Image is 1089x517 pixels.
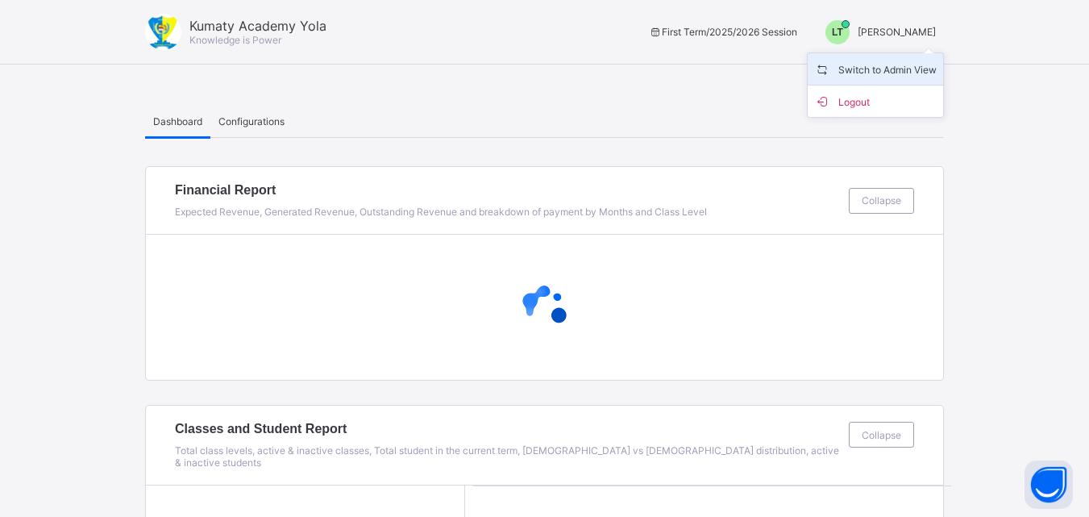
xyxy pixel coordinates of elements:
span: session/term information [648,26,797,38]
span: Configurations [218,115,285,127]
span: Collapse [862,429,901,441]
span: Expected Revenue, Generated Revenue, Outstanding Revenue and breakdown of payment by Months and C... [175,206,707,218]
li: dropdown-list-item-buttom-1 [808,85,943,117]
span: LT [832,27,843,38]
button: Open asap [1025,461,1073,509]
span: [PERSON_NAME] [858,26,936,38]
span: Financial Report [175,183,841,198]
span: Classes and Student Report [175,422,841,436]
span: Dashboard [153,115,202,127]
span: Kumaty Academy Yola [189,18,326,34]
span: Total class levels, active & inactive classes, Total student in the current term, [DEMOGRAPHIC_DA... [175,444,839,469]
span: Knowledge is Power [189,34,281,46]
span: Logout [814,92,937,110]
li: dropdown-list-item-name-0 [808,53,943,85]
span: Collapse [862,194,901,206]
span: Switch to Admin View [814,60,937,78]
